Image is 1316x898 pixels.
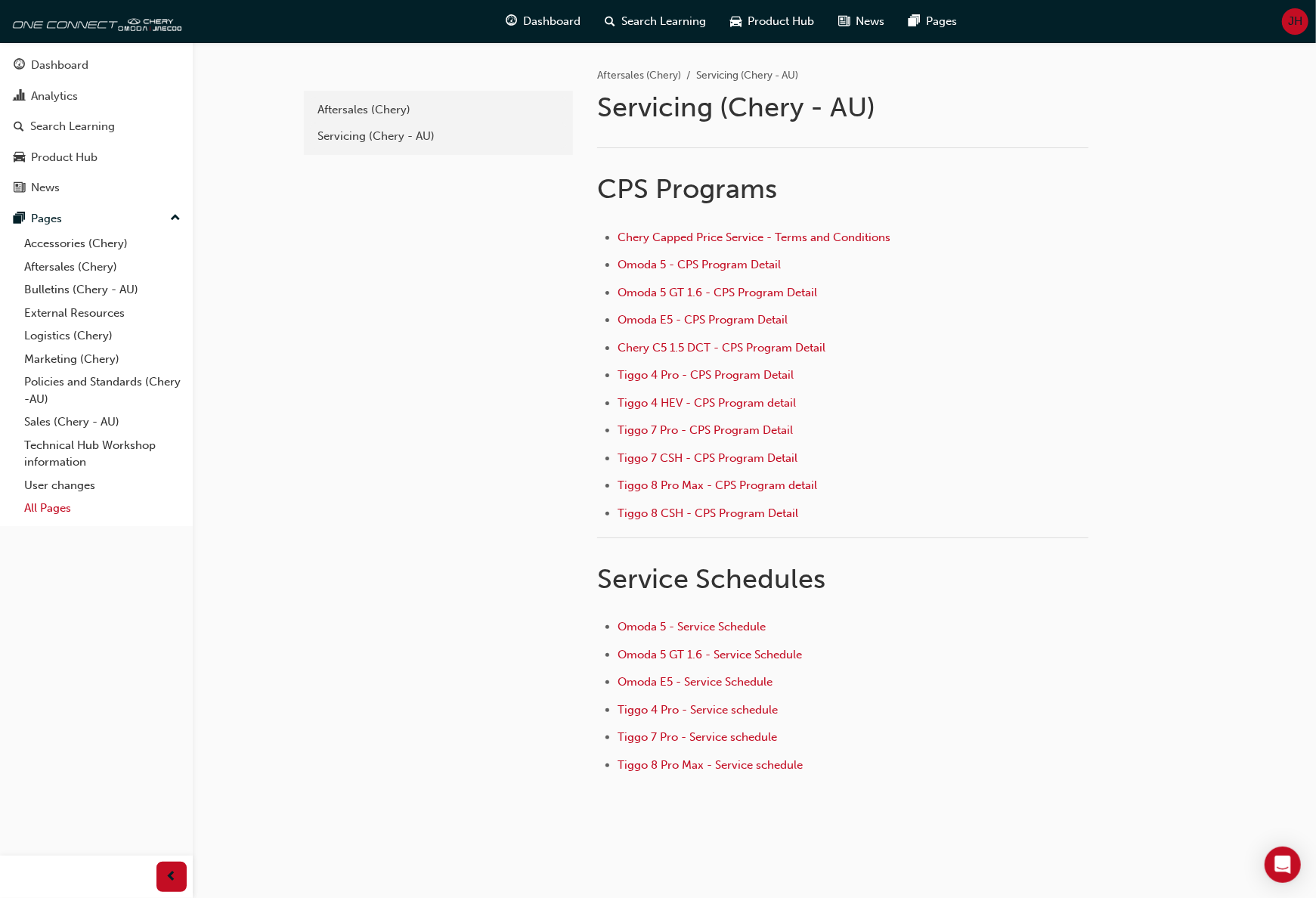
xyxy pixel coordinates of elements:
[31,149,98,166] div: Product Hub
[18,324,187,348] a: Logistics (Chery)
[618,313,788,327] a: Omoda E5 - CPS Program Detail
[18,348,187,371] a: Marketing (Chery)
[8,6,181,36] img: oneconnect
[18,255,187,279] a: Aftersales (Chery)
[14,212,25,226] span: pages-icon
[597,562,825,595] span: Service Schedules
[18,497,187,520] a: All Pages
[31,179,60,197] div: News
[6,205,187,233] button: Pages
[30,118,115,135] div: Search Learning
[748,13,815,30] span: Product Hub
[18,302,187,325] a: External Resources
[14,59,25,73] span: guage-icon
[618,620,766,633] a: Omoda 5 - Service Schedule
[618,396,796,410] a: Tiggo 4 HEV - CPS Program detail
[927,13,958,30] span: Pages
[593,6,719,37] a: search-iconSearch Learning
[31,210,62,228] div: Pages
[18,474,187,497] a: User changes
[597,172,777,205] span: CPS Programs
[18,370,187,410] a: Policies and Standards (Chery -AU)
[597,69,681,82] a: Aftersales (Chery)
[618,423,793,437] a: Tiggo 7 Pro - CPS Program Detail
[618,758,803,772] a: Tiggo 8 Pro Max - Service schedule
[856,13,885,30] span: News
[618,648,802,661] a: Omoda 5 GT 1.6 - Service Schedule
[597,91,1093,124] h1: Servicing (Chery - AU)
[31,57,88,74] div: Dashboard
[6,174,187,202] a: News
[618,451,797,465] a: Tiggo 7 CSH - CPS Program Detail
[618,506,798,520] a: Tiggo 8 CSH - CPS Program Detail
[166,868,178,887] span: prev-icon
[317,101,559,119] div: Aftersales (Chery)
[696,67,798,85] li: Servicing (Chery - AU)
[618,258,781,271] a: Omoda 5 - CPS Program Detail
[506,12,518,31] span: guage-icon
[6,144,187,172] a: Product Hub
[18,278,187,302] a: Bulletins (Chery - AU)
[605,12,616,31] span: search-icon
[317,128,559,145] div: Servicing (Chery - AU)
[1265,847,1301,883] div: Open Intercom Messenger
[618,478,817,492] a: Tiggo 8 Pro Max - CPS Program detail
[6,51,187,79] a: Dashboard
[14,181,25,195] span: news-icon
[494,6,593,37] a: guage-iconDashboard
[618,730,777,744] a: Tiggo 7 Pro - Service schedule
[1288,13,1302,30] span: JH
[18,410,187,434] a: Sales (Chery - AU)
[839,12,850,31] span: news-icon
[6,113,187,141] a: Search Learning
[618,703,778,717] a: Tiggo 4 Pro - Service schedule
[170,209,181,228] span: up-icon
[618,675,773,689] a: Omoda E5 - Service Schedule
[719,6,827,37] a: car-iconProduct Hub
[14,90,25,104] span: chart-icon
[618,341,825,355] a: Chery C5 1.5 DCT - CPS Program Detail
[18,434,187,474] a: Technical Hub Workshop information
[18,232,187,255] a: Accessories (Chery)
[14,151,25,165] span: car-icon
[310,97,567,123] a: Aftersales (Chery)
[622,13,707,30] span: Search Learning
[897,6,970,37] a: pages-iconPages
[31,88,78,105] div: Analytics
[310,123,567,150] a: Servicing (Chery - AU)
[14,120,24,134] span: search-icon
[827,6,897,37] a: news-iconNews
[524,13,581,30] span: Dashboard
[6,48,187,205] button: DashboardAnalyticsSearch LearningProduct HubNews
[618,368,794,382] a: Tiggo 4 Pro - CPS Program Detail
[618,286,817,299] a: Omoda 5 GT 1.6 - CPS Program Detail
[731,12,742,31] span: car-icon
[618,231,890,244] a: Chery Capped Price Service - Terms and Conditions
[1282,8,1308,35] button: JH
[909,12,921,31] span: pages-icon
[6,82,187,110] a: Analytics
